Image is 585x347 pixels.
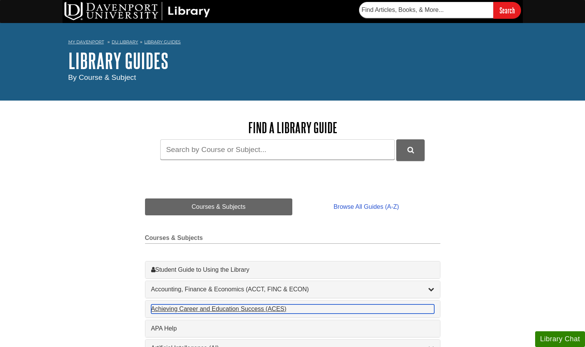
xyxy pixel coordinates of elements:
[160,139,395,160] input: Search by Course or Subject...
[151,324,434,333] a: APA Help
[145,120,440,135] h2: Find a Library Guide
[151,285,434,294] a: Accounting, Finance & Economics (ACCT, FINC & ECON)
[151,304,434,314] a: Achieving Career and Education Success (ACES)
[535,331,585,347] button: Library Chat
[112,39,138,45] a: DU Library
[151,265,434,274] a: Student Guide to Using the Library
[359,2,521,18] form: Searches DU Library's articles, books, and more
[64,2,210,20] img: DU Library
[292,198,440,215] a: Browse All Guides (A-Z)
[68,49,517,72] h1: Library Guides
[68,37,517,49] nav: breadcrumb
[68,72,517,83] div: By Course & Subject
[396,139,425,160] button: DU Library Guides Search
[144,39,181,45] a: Library Guides
[145,198,293,215] a: Courses & Subjects
[407,147,414,154] i: Search Library Guides
[493,2,521,18] input: Search
[68,39,104,45] a: My Davenport
[359,2,493,18] input: Find Articles, Books, & More...
[145,235,440,244] h2: Courses & Subjects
